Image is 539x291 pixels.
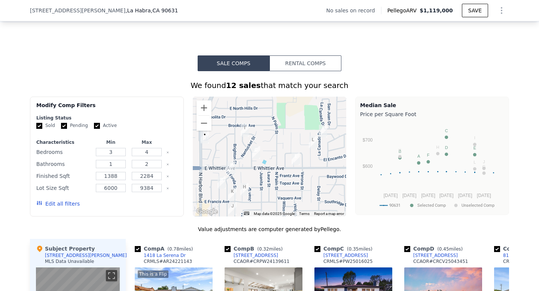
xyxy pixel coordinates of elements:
text: I [474,136,475,140]
button: Clear [166,163,169,166]
div: CRMLS # AR24221143 [144,258,192,264]
text: Unselected Comp [462,203,494,208]
text: [DATE] [384,193,398,198]
div: 1418 La Serena Dr [319,125,327,137]
div: Finished Sqft [36,171,91,181]
div: Comp A [135,245,196,252]
div: 1418 La Serena Dr [144,252,186,258]
span: ( miles) [254,246,286,252]
span: 0.45 [439,246,449,252]
span: ( miles) [434,246,466,252]
span: Map data ©2025 Google [254,212,295,216]
text: J [483,160,485,164]
div: Bathrooms [36,159,91,169]
div: 940 Tropicana Way [309,136,317,149]
text: $700 [363,137,373,143]
div: [STREET_ADDRESS] [234,252,278,258]
a: [STREET_ADDRESS] [314,252,368,258]
div: [STREET_ADDRESS] [413,252,458,258]
span: Pellego ARV [387,7,420,14]
button: Clear [166,187,169,190]
text: B [399,149,401,154]
div: Comp B [225,245,286,252]
div: [STREET_ADDRESS][PERSON_NAME] [45,252,127,258]
text: E [473,146,476,150]
button: Zoom in [197,100,211,115]
div: Subject Property [36,245,95,252]
span: $1,119,000 [420,7,453,13]
div: 1210 Carmela Ln [201,131,209,143]
text: H [436,145,439,149]
input: Pending [61,123,67,129]
a: Open this area in Google Maps (opens a new window) [195,207,219,216]
div: 1811 Westfield Way [252,146,260,159]
div: 1050 Shelburne [241,124,249,137]
button: Sale Comps [198,55,269,71]
div: 720 N Fonda St [227,161,235,174]
div: 511 N Fonda St [228,188,237,200]
div: CCAOR # CRCV25043451 [413,258,468,264]
text: D [445,145,448,150]
span: 0.32 [259,246,269,252]
text: L [473,160,476,164]
a: Terms [299,212,310,216]
text: F [427,153,430,157]
text: $600 [363,164,373,169]
div: 810 Inola Ct [503,252,530,258]
div: 351 N Fonda St [228,202,237,215]
text: 90631 [389,203,401,208]
div: 810 Inola Ct [292,152,300,165]
div: Comp C [314,245,375,252]
text: G [482,164,486,169]
button: Toggle fullscreen view [106,270,117,281]
div: 600 N Colfax St [217,176,226,189]
button: Clear [166,151,169,154]
input: Active [94,123,100,129]
div: Lot Size Sqft [36,183,91,193]
div: Comp D [404,245,466,252]
label: Sold [36,122,55,129]
a: Report a map error [314,212,344,216]
div: Modify Comp Filters [36,101,177,115]
text: [DATE] [439,193,454,198]
button: Zoom out [197,116,211,131]
div: CRMLS # PW25016025 [323,258,373,264]
label: Pending [61,122,88,129]
div: We found that match your search [30,80,509,91]
text: C [445,128,448,133]
div: 530 Gerry St [240,183,249,196]
div: Listing Status [36,115,177,121]
img: Google [195,207,219,216]
div: Value adjustments are computer generated by Pellego . [30,225,509,233]
div: CCAOR # CRPW24139611 [234,258,290,264]
div: Min [94,139,127,145]
div: Price per Square Foot [360,109,504,119]
label: Active [94,122,117,129]
span: , La Habra [125,7,178,14]
text: [DATE] [402,193,417,198]
button: Rental Comps [269,55,341,71]
span: 0.35 [348,246,359,252]
div: Characteristics [36,139,91,145]
a: 810 Inola Ct [494,252,530,258]
div: Bedrooms [36,147,91,157]
text: Selected Comp [417,203,446,208]
svg: A chart. [360,119,504,213]
button: Clear [166,175,169,178]
strong: 12 sales [226,81,261,90]
div: Max [130,139,163,145]
button: Show Options [494,3,509,18]
text: A [417,154,420,158]
div: [STREET_ADDRESS] [323,252,368,258]
span: 0.78 [169,246,179,252]
div: This is a Flip [138,270,168,278]
div: MLS Data Unavailable [45,258,94,264]
text: [DATE] [477,193,491,198]
span: , CA 90631 [151,7,178,13]
span: ( miles) [164,246,196,252]
button: Edit all filters [36,200,80,207]
text: [DATE] [458,193,472,198]
text: K [399,148,402,152]
a: [STREET_ADDRESS] [404,252,458,258]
